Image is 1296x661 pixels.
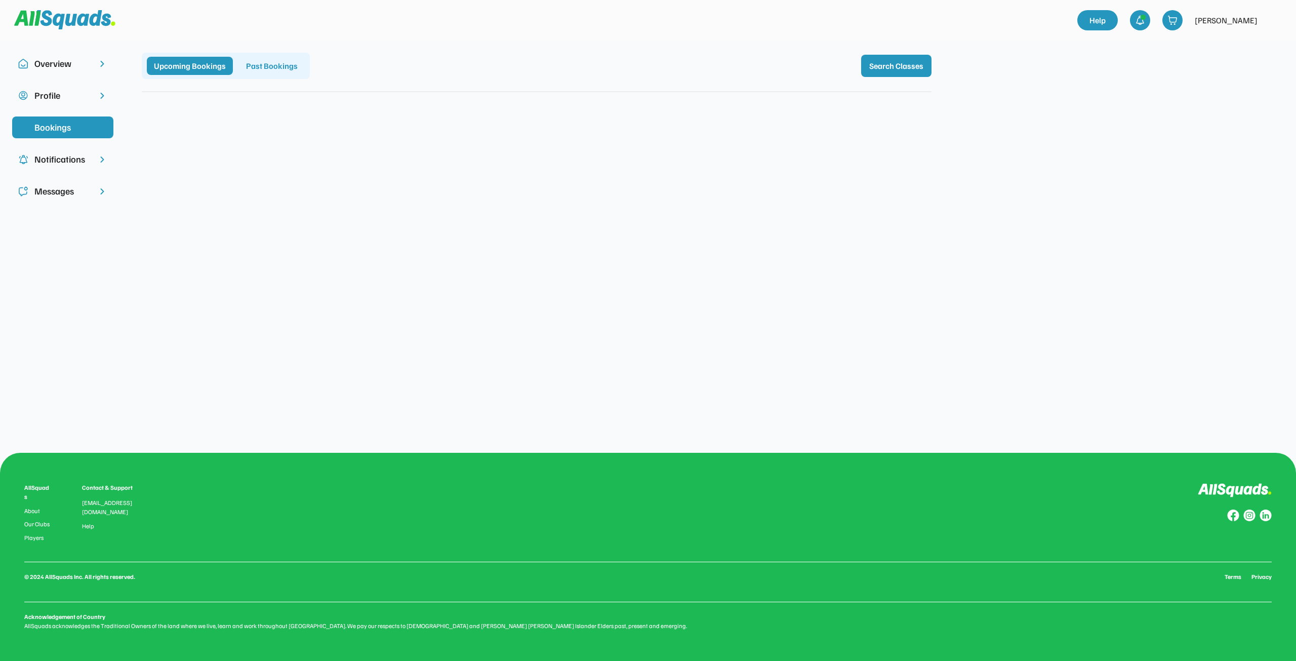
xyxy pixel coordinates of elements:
[34,152,91,166] div: Notifications
[82,498,145,517] div: [EMAIL_ADDRESS][DOMAIN_NAME]
[1260,510,1272,522] img: Group%20copy%206.svg
[97,186,107,197] img: chevron-right.svg
[34,121,91,134] div: Bookings
[34,184,91,198] div: Messages
[1243,510,1255,522] img: Group%20copy%207.svg
[1167,15,1178,25] img: shopping-cart-01%20%281%29.svg
[24,508,52,515] a: About
[97,91,107,101] img: chevron-right.svg
[18,91,28,101] img: user-circle.svg
[147,57,233,75] div: Upcoming Bookings
[1251,572,1272,581] a: Privacy
[18,186,28,197] img: Icon%20copy%205.svg
[24,521,52,528] a: Our Clubs
[14,10,115,29] img: Squad%20Logo.svg
[24,572,135,581] div: © 2024 AllSquads Inc. All rights reserved.
[1195,14,1258,26] div: [PERSON_NAME]
[24,621,1272,631] div: AllSquads acknowledges the Traditional Owners of the land where we live, learn and work throughou...
[34,89,91,102] div: Profile
[18,154,28,165] img: Icon%20copy%204.svg
[24,534,52,541] a: Players
[1225,572,1241,581] a: Terms
[18,59,28,69] img: Icon%20copy%2010.svg
[97,123,107,133] img: yH5BAEAAAAALAAAAAABAAEAAAIBRAA7
[1264,10,1284,30] img: yH5BAEAAAAALAAAAAABAAEAAAIBRAA7
[97,154,107,165] img: chevron-right.svg
[239,57,305,75] div: Past Bookings
[82,523,94,530] a: Help
[1077,10,1118,30] a: Help
[1135,15,1145,25] img: bell-03%20%281%29.svg
[24,612,105,621] div: Acknowledgement of Country
[861,55,931,77] button: Search Classes
[82,483,145,492] div: Contact & Support
[24,483,52,501] div: AllSquads
[18,123,28,133] img: yH5BAEAAAAALAAAAAABAAEAAAIBRAA7
[97,59,107,69] img: chevron-right.svg
[1198,483,1272,498] img: Logo%20inverted.svg
[34,57,91,70] div: Overview
[1227,510,1239,522] img: Group%20copy%208.svg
